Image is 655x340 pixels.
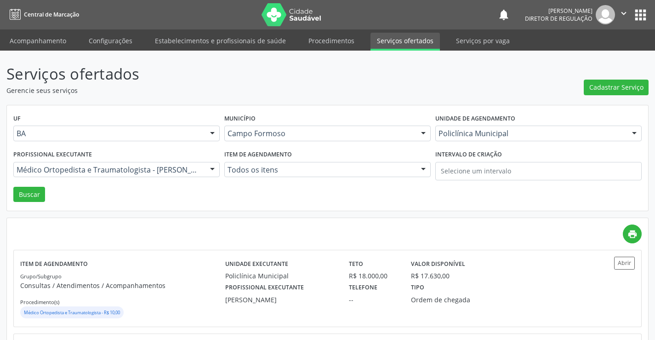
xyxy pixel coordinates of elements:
[24,310,120,316] small: Médico Ortopedista e Traumatologista - R$ 10,00
[411,257,465,271] label: Valor disponível
[302,33,361,49] a: Procedimentos
[411,281,424,295] label: Tipo
[225,257,288,271] label: Unidade executante
[525,7,592,15] div: [PERSON_NAME]
[225,295,336,305] div: [PERSON_NAME]
[6,86,456,95] p: Gerencie seus serviços
[435,162,642,180] input: Selecione um intervalo
[349,295,398,305] div: --
[435,112,515,126] label: Unidade de agendamento
[614,257,635,269] button: Abrir
[584,80,649,95] button: Cadastrar Serviço
[13,112,21,126] label: UF
[615,5,632,24] button: 
[525,15,592,23] span: Diretor de regulação
[13,148,92,162] label: Profissional executante
[24,11,79,18] span: Central de Marcação
[6,63,456,86] p: Serviços ofertados
[435,148,502,162] label: Intervalo de criação
[224,112,256,126] label: Município
[82,33,139,49] a: Configurações
[619,8,629,18] i: 
[224,148,292,162] label: Item de agendamento
[349,271,398,281] div: R$ 18.000,00
[13,187,45,202] button: Buscar
[349,257,363,271] label: Teto
[3,33,73,49] a: Acompanhamento
[225,281,304,295] label: Profissional executante
[450,33,516,49] a: Serviços por vaga
[17,165,201,174] span: Médico Ortopedista e Traumatologista - [PERSON_NAME]
[439,129,623,138] span: Policlínica Municipal
[228,129,412,138] span: Campo Formoso
[589,82,644,92] span: Cadastrar Serviço
[411,295,491,305] div: Ordem de chegada
[20,257,88,271] label: Item de agendamento
[596,5,615,24] img: img
[20,281,225,290] p: Consultas / Atendimentos / Acompanhamentos
[349,281,377,295] label: Telefone
[627,229,638,239] i: print
[225,271,336,281] div: Policlínica Municipal
[497,8,510,21] button: notifications
[20,273,62,280] small: Grupo/Subgrupo
[228,165,412,174] span: Todos os itens
[20,299,59,305] small: Procedimento(s)
[632,7,649,23] button: apps
[370,33,440,51] a: Serviços ofertados
[411,271,450,281] div: R$ 17.630,00
[6,7,79,22] a: Central de Marcação
[623,225,642,243] a: print
[148,33,292,49] a: Estabelecimentos e profissionais de saúde
[17,129,201,138] span: BA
